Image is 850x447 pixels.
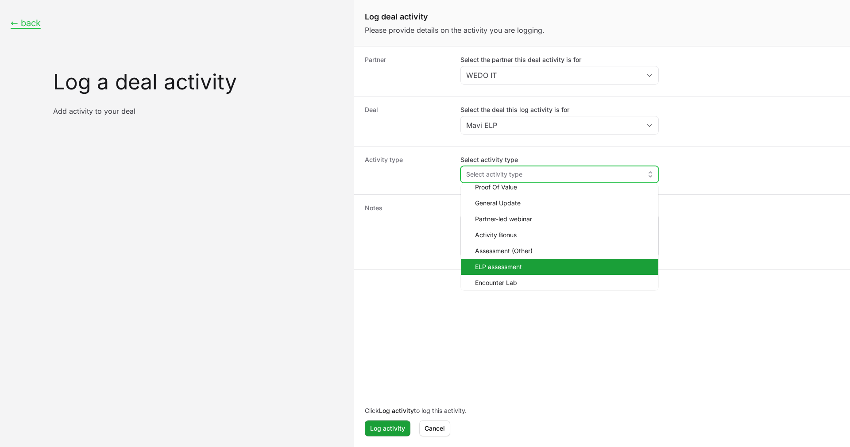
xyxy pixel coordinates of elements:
[365,204,450,260] dt: Notes
[641,66,658,84] div: Open
[475,231,651,239] span: Activity Bonus
[354,46,850,270] dl: Log deal activity form
[379,407,414,414] b: Log activity
[460,105,659,114] label: Select the deal this log activity is for
[365,105,450,137] dt: Deal
[475,199,651,208] span: General Update
[461,166,658,182] button: Select activity type
[365,420,410,436] button: Log activity
[425,423,445,434] span: Cancel
[475,262,651,271] span: ELP assessment
[365,55,450,87] dt: Partner
[419,420,450,436] button: Cancel
[53,71,344,92] h1: Log a deal activity
[475,247,651,255] span: Assessment (Other)
[461,184,658,290] ul: Select activity type
[365,406,839,415] p: Click to log this activity.
[370,423,405,434] span: Log activity
[641,116,658,134] div: Open
[475,183,651,192] span: Proof Of Value
[475,278,651,287] span: Encounter Lab
[460,204,659,212] label: Notes
[475,215,651,223] span: Partner-led webinar
[466,170,522,179] span: Select activity type
[460,155,659,164] label: Select activity type
[11,18,41,29] button: ← back
[365,11,839,23] h1: Log deal activity
[53,107,344,116] p: Add activity to your deal
[460,55,659,64] label: Select the partner this deal activity is for
[365,25,839,35] p: Please provide details on the activity you are logging.
[365,155,450,185] dt: Activity type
